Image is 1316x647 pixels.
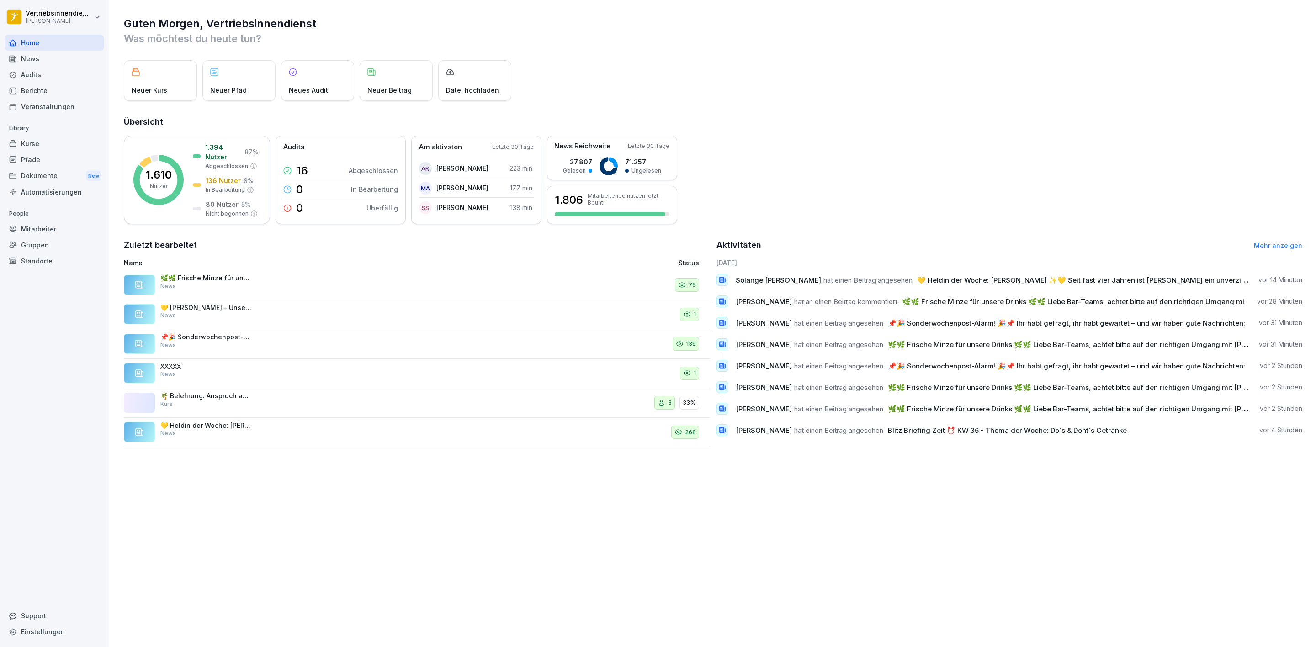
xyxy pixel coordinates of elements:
p: vor 4 Stunden [1259,426,1302,435]
a: Kurse [5,136,104,152]
p: Überfällig [366,203,398,213]
a: Standorte [5,253,104,269]
p: XXXXX [160,363,252,371]
p: 8 % [244,176,254,185]
a: Automatisierungen [5,184,104,200]
p: 3 [668,398,672,407]
span: 🌿🌿 Frische Minze für unsere Drinks 🌿🌿 Liebe Bar-Teams, achtet bitte auf den richtigen Umgang mit ... [888,340,1290,349]
span: [PERSON_NAME] [736,340,792,349]
p: Was möchtest du heute tun? [124,31,1302,46]
span: hat einen Beitrag angesehen [794,383,883,392]
p: 🌴 Belehrung: Anspruch auf bezahlten Erholungsurlaub und [PERSON_NAME] [160,392,252,400]
p: Neuer Kurs [132,85,167,95]
span: hat an einen Beitrag kommentiert [794,297,897,306]
p: vor 31 Minuten [1259,318,1302,327]
span: hat einen Beitrag angesehen [794,340,883,349]
p: Abgeschlossen [349,166,398,175]
p: [PERSON_NAME] [436,163,488,173]
span: 🌿🌿 Frische Minze für unsere Drinks 🌿🌿 Liebe Bar-Teams, achtet bitte auf den richtigen Umgang mit ... [888,405,1290,413]
a: Berichte [5,83,104,99]
span: 🌿🌿 Frische Minze für unsere Drinks 🌿🌿 Liebe Bar-Teams, achtet bitte auf den richtigen Umgang mi [902,297,1244,306]
p: 71.257 [625,157,661,167]
p: vor 2 Stunden [1260,404,1302,413]
a: Einstellungen [5,624,104,640]
p: Am aktivsten [419,142,462,153]
a: Home [5,35,104,51]
p: News [160,282,176,290]
p: 223 min. [509,163,534,173]
p: [PERSON_NAME] [436,203,488,212]
p: News [160,370,176,379]
a: Mitarbeiter [5,221,104,237]
span: [PERSON_NAME] [736,362,792,370]
p: vor 31 Minuten [1259,340,1302,349]
p: Nutzer [150,182,168,190]
a: Veranstaltungen [5,99,104,115]
a: Audits [5,67,104,83]
h2: Zuletzt bearbeitet [124,239,710,252]
p: vor 2 Stunden [1260,383,1302,392]
p: News [160,429,176,437]
p: News Reichweite [554,141,610,152]
p: In Bearbeitung [206,186,245,194]
p: vor 28 Minuten [1257,297,1302,306]
span: hat einen Beitrag angesehen [794,426,883,435]
p: 80 Nutzer [206,200,239,209]
span: 📌🎉 Sonderwochenpost-Alarm! 🎉📌 Ihr habt gefragt, ihr habt gewartet – und wir haben gute Nachrichten: [888,319,1245,327]
p: 138 min. [510,203,534,212]
p: 27.807 [563,157,592,167]
p: Letzte 30 Tage [492,143,534,151]
p: 1.610 [146,169,172,180]
p: Abgeschlossen [205,162,248,170]
p: 139 [686,339,696,348]
h2: Aktivitäten [716,239,761,252]
p: 💛 [PERSON_NAME] - Unsere Marketing Leitung 💛 [PERSON_NAME] ist für uns keine Unbekannte – sie hat... [160,304,252,312]
p: News [160,311,176,320]
span: hat einen Beitrag angesehen [794,405,883,413]
p: Mitarbeitende nutzen jetzt Bounti [588,192,669,206]
span: hat einen Beitrag angesehen [794,319,883,327]
p: 1 [694,310,696,319]
p: 5 % [241,200,251,209]
p: 177 min. [510,183,534,193]
p: 1 [694,369,696,378]
span: 📌🎉 Sonderwochenpost-Alarm! 🎉📌 Ihr habt gefragt, ihr habt gewartet – und wir haben gute Nachrichten: [888,362,1245,370]
div: MA [419,182,432,195]
p: Datei hochladen [446,85,499,95]
a: Pfade [5,152,104,168]
p: 75 [689,280,696,289]
a: DokumenteNew [5,168,104,184]
a: News [5,51,104,67]
a: 💛 [PERSON_NAME] - Unsere Marketing Leitung 💛 [PERSON_NAME] ist für uns keine Unbekannte – sie hat... [124,300,710,330]
p: 136 Nutzer [206,176,241,185]
span: [PERSON_NAME] [736,405,792,413]
span: [PERSON_NAME] [736,319,792,327]
span: Blitz Briefing Zeit ⏰ KW 36 - Thema der Woche: Do´s & Dont´s Getränke [888,426,1127,435]
p: 268 [685,428,696,437]
a: XXXXXNews1 [124,359,710,389]
span: 🌿🌿 Frische Minze für unsere Drinks 🌿🌿 Liebe Bar-Teams, achtet bitte auf den richtigen Umgang mit ... [888,383,1290,392]
p: Audits [283,142,304,153]
a: 🌴 Belehrung: Anspruch auf bezahlten Erholungsurlaub und [PERSON_NAME]Kurs333% [124,388,710,418]
p: Letzte 30 Tage [628,142,669,150]
p: Status [679,258,699,268]
p: Library [5,121,104,136]
a: Mehr anzeigen [1254,242,1302,249]
p: vor 14 Minuten [1258,275,1302,284]
a: 🌿🌿 Frische Minze für unsere Drinks 🌿🌿 Liebe Bar-Teams, achtet bitte auf den richtigen Umgang mit ... [124,270,710,300]
p: Vertriebsinnendienst [26,10,92,17]
p: 0 [296,184,303,195]
div: New [86,171,101,181]
div: SS [419,201,432,214]
div: Dokumente [5,168,104,184]
h2: Übersicht [124,116,1302,128]
p: News [160,341,176,349]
